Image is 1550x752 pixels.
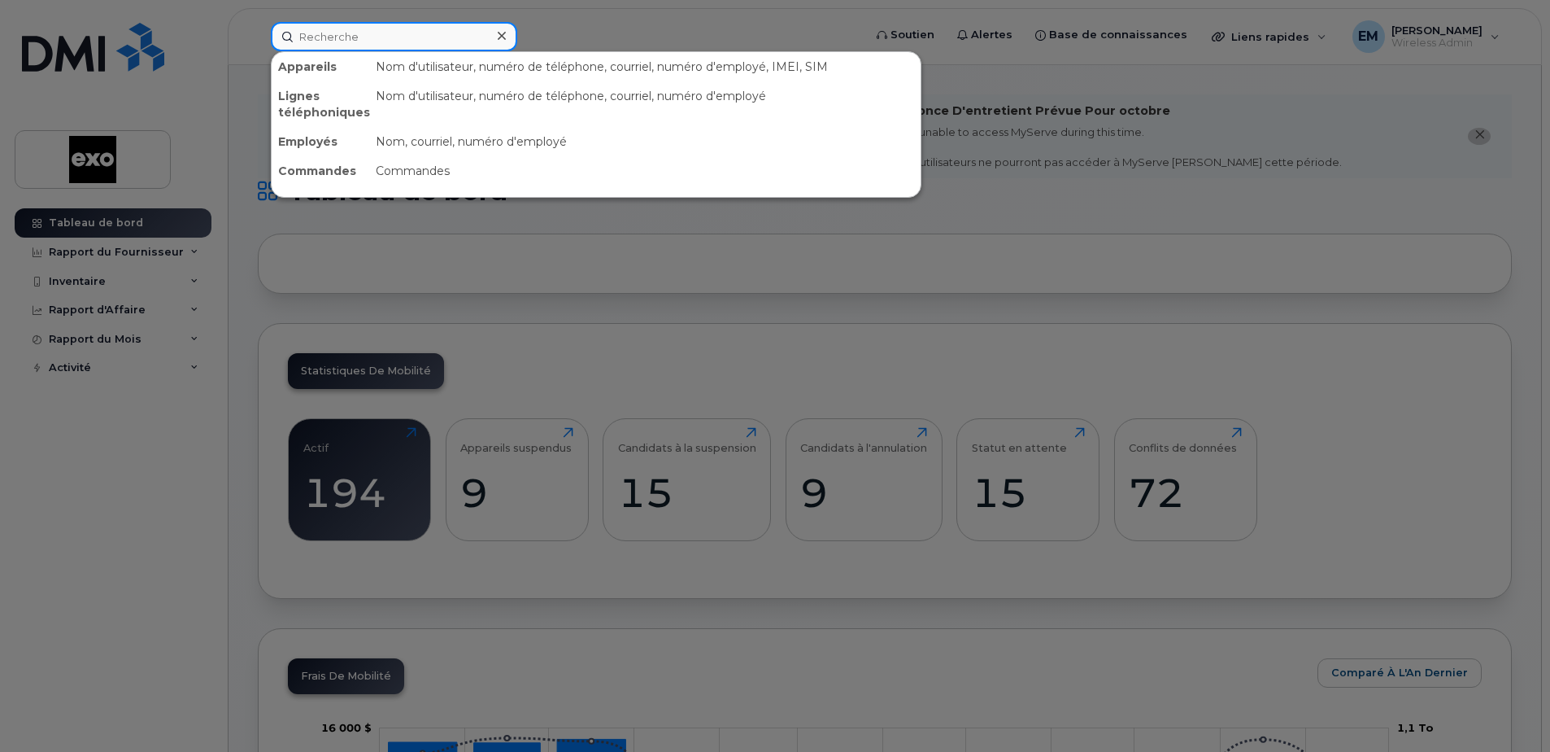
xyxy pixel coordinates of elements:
div: Appareils [272,52,369,81]
div: Nom d'utilisateur, numéro de téléphone, courriel, numéro d'employé, IMEI, SIM [369,52,921,81]
div: Commandes [369,156,921,186]
div: Employés [272,127,369,156]
div: Commandes [272,156,369,186]
div: Nom d'utilisateur, numéro de téléphone, courriel, numéro d'employé [369,81,921,127]
div: Nom, courriel, numéro d'employé [369,127,921,156]
div: Lignes téléphoniques [272,81,369,127]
